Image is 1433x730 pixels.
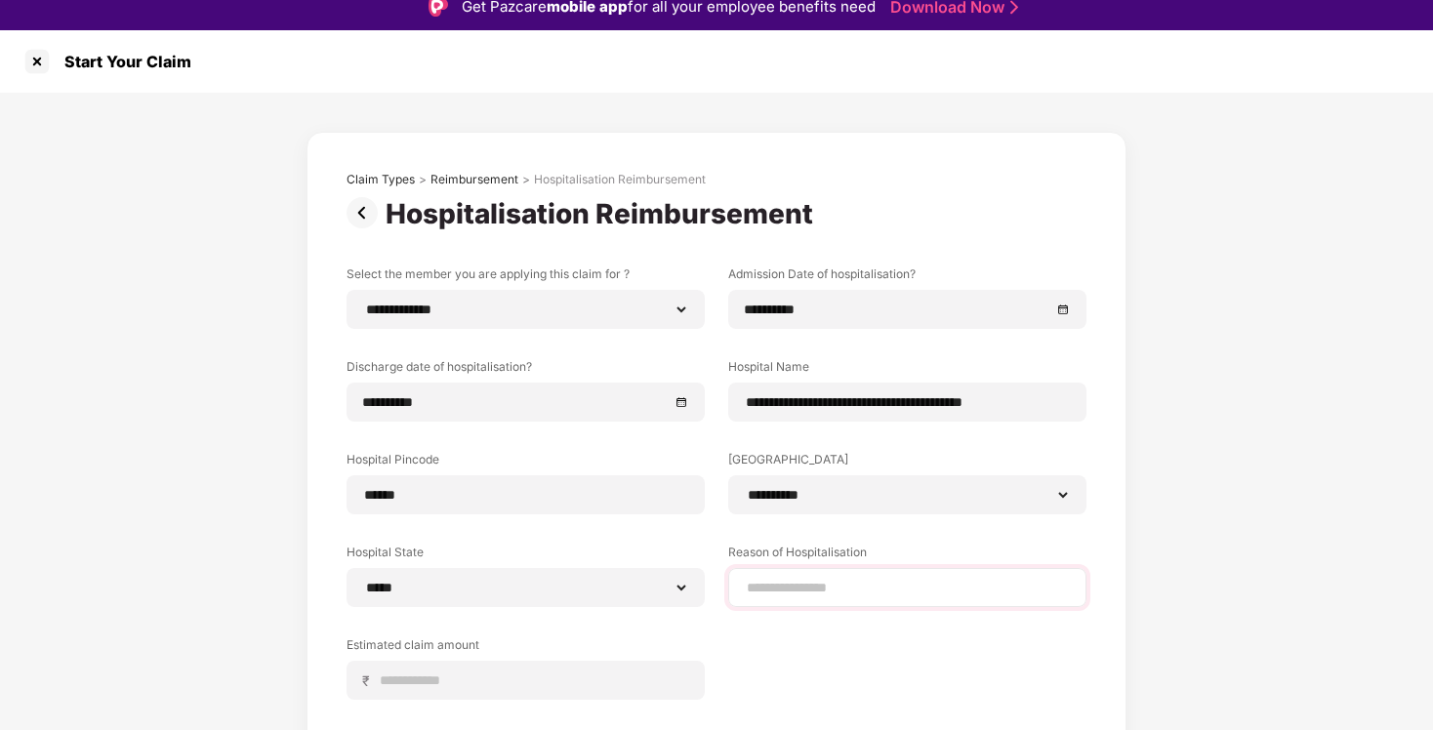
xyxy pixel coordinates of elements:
label: Reason of Hospitalisation [728,544,1086,568]
img: svg+xml;base64,PHN2ZyBpZD0iUHJldi0zMngzMiIgeG1sbnM9Imh0dHA6Ly93d3cudzMub3JnLzIwMDAvc3ZnIiB3aWR0aD... [347,197,386,228]
div: Hospitalisation Reimbursement [534,172,706,187]
label: Admission Date of hospitalisation? [728,265,1086,290]
label: Select the member you are applying this claim for ? [347,265,705,290]
div: Hospitalisation Reimbursement [386,197,821,230]
div: > [419,172,427,187]
label: Hospital State [347,544,705,568]
label: Hospital Pincode [347,451,705,475]
span: ₹ [362,671,378,690]
label: Hospital Name [728,358,1086,383]
div: Claim Types [347,172,415,187]
label: Discharge date of hospitalisation? [347,358,705,383]
div: > [522,172,530,187]
div: Reimbursement [430,172,518,187]
div: Start Your Claim [53,52,191,71]
label: [GEOGRAPHIC_DATA] [728,451,1086,475]
label: Estimated claim amount [347,636,705,661]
